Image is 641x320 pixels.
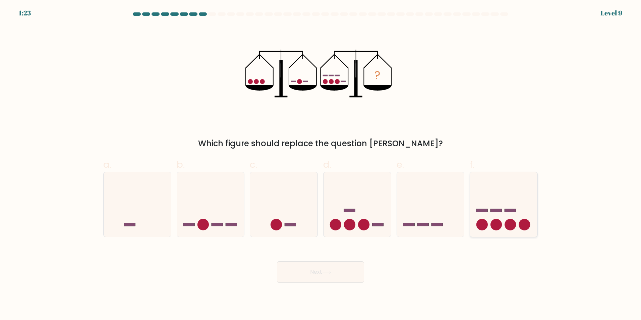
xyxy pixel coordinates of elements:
span: b. [177,158,185,171]
div: Which figure should replace the question [PERSON_NAME]? [107,138,534,150]
span: e. [397,158,404,171]
span: a. [103,158,111,171]
button: Next [277,261,364,283]
div: 1:23 [19,8,31,18]
div: Level 9 [600,8,622,18]
span: f. [470,158,474,171]
span: c. [250,158,257,171]
tspan: ? [375,67,381,83]
span: d. [323,158,331,171]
